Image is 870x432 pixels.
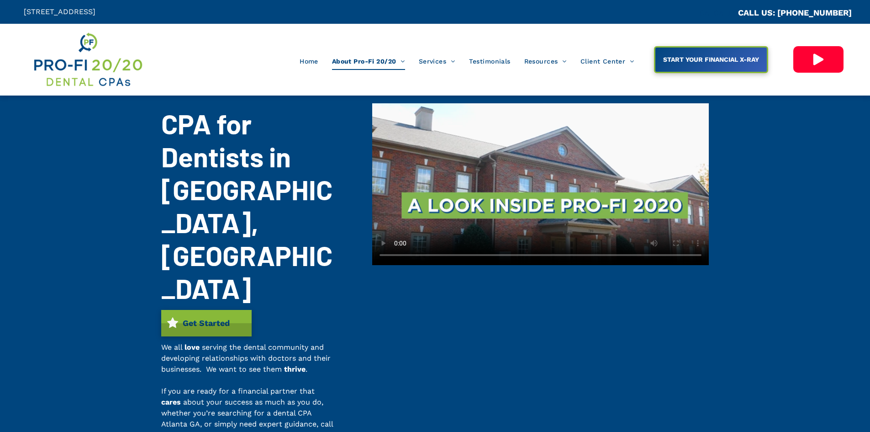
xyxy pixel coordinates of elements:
span: thrive [284,365,306,373]
span: - [161,376,165,384]
span: START YOUR FINANCIAL X-RAY [660,51,762,68]
img: Get Dental CPA Consulting, Bookkeeping, & Bank Loans [32,31,143,89]
a: CALL US: [PHONE_NUMBER] [738,8,852,17]
span: Get Started [179,314,233,332]
span: serving the dental community and developing relationships with doctors and their businesses. We w... [161,343,331,373]
span: CA::CALLC [699,9,738,17]
span: cares [161,398,181,406]
a: Services [412,53,462,70]
span: love [185,343,200,352]
a: Testimonials [462,53,517,70]
a: Home [293,53,325,70]
span: If you are ready for a financial partner that [161,387,315,395]
a: About Pro-Fi 20/20 [325,53,412,70]
a: START YOUR FINANCIAL X-RAY [654,46,768,73]
span: . [306,365,307,373]
a: Resources [517,53,574,70]
a: Get Started [161,310,252,336]
span: [STREET_ADDRESS] [24,7,95,16]
a: Client Center [574,53,641,70]
span: CPA for Dentists in [GEOGRAPHIC_DATA], [GEOGRAPHIC_DATA] [161,107,332,304]
span: We all [161,343,182,352]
